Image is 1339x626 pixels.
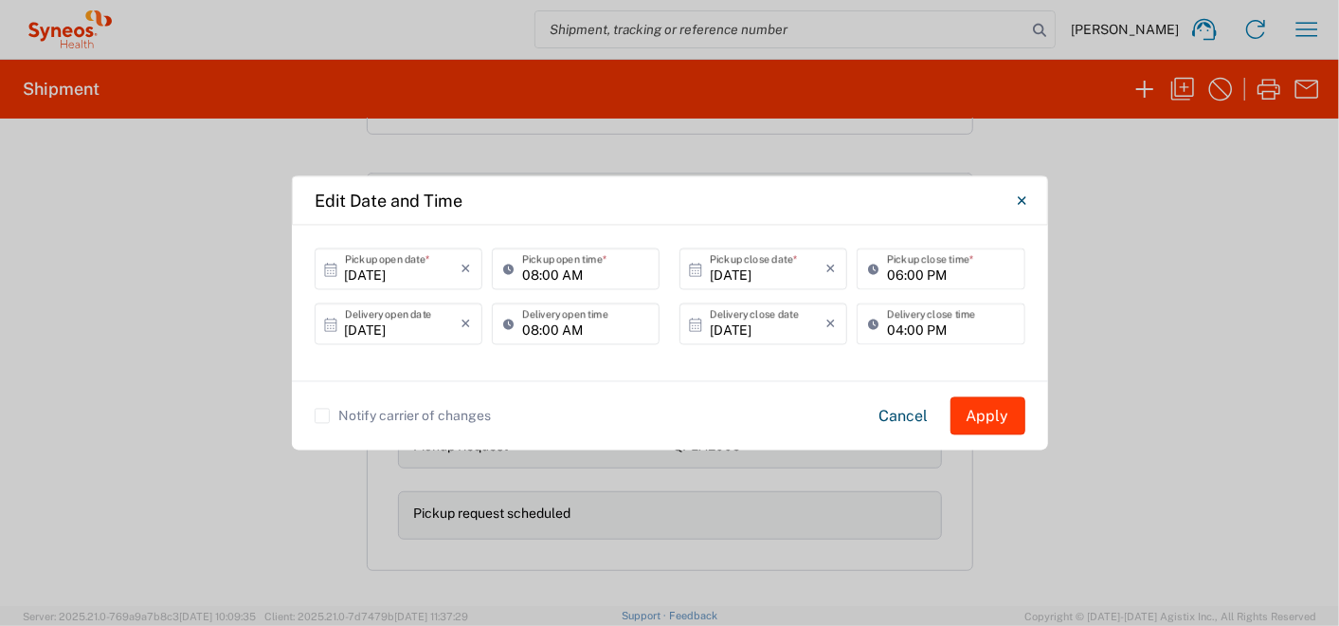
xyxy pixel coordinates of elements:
i: × [825,254,836,285]
i: × [461,309,471,340]
button: Cancel [864,397,944,435]
label: Notify carrier of changes [315,409,492,424]
i: × [825,309,836,340]
button: Close [1004,182,1041,220]
i: × [461,254,471,285]
h4: Edit Date and Time [316,188,463,213]
button: Apply [950,397,1025,435]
